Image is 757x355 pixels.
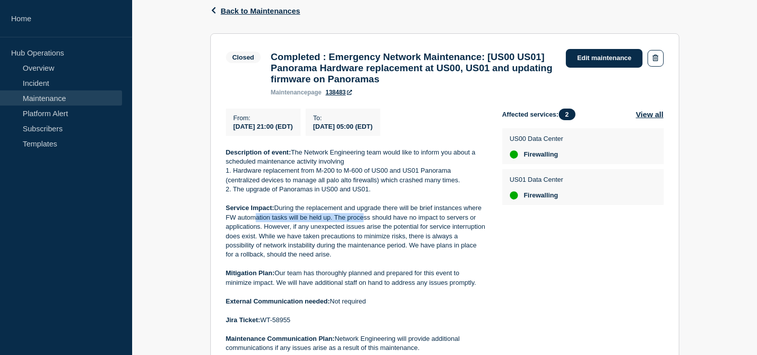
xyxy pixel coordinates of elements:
strong: Jira Ticket: [226,316,260,324]
span: Back to Maintenances [221,7,301,15]
p: US00 Data Center [510,135,563,142]
p: page [271,89,322,96]
p: Our team has thoroughly planned and prepared for this event to minimize impact. We will have addi... [226,269,486,287]
span: maintenance [271,89,308,96]
h3: Completed : Emergency Network Maintenance: [US00 US01] Panorama Hardware replacement at US00, US0... [271,52,556,85]
span: Firewalling [524,150,558,159]
button: View all [636,109,664,120]
a: Edit maintenance [566,49,643,68]
span: Affected services: [502,109,580,120]
strong: Mitigation Plan: [226,269,275,277]
p: 1. Hardware replacement from M-200 to M-600 of US00 and US01 Panorama (centralized devices to man... [226,166,486,185]
p: 2. The upgrade of Panoramas in US00 and US01. [226,185,486,194]
p: Not required [226,297,486,306]
p: Network Engineering will provide additional communications if any issues arise as a result of thi... [226,334,486,353]
strong: Description of event: [226,148,291,156]
strong: External Communication needed: [226,297,330,305]
span: [DATE] 05:00 (EDT) [313,123,373,130]
p: During the replacement and upgrade there will be brief instances where FW automation tasks will b... [226,204,486,260]
p: From : [234,114,293,122]
p: The Network Engineering team would like to inform you about a scheduled maintenance activity invo... [226,148,486,167]
p: WT-58955 [226,316,486,325]
button: Back to Maintenances [210,7,301,15]
span: Closed [226,52,261,63]
p: US01 Data Center [510,176,563,183]
p: To : [313,114,373,122]
div: up [510,191,518,199]
span: [DATE] 21:00 (EDT) [234,123,293,130]
a: 138483 [326,89,352,96]
strong: Maintenance Communication Plan: [226,335,335,342]
div: up [510,150,518,159]
strong: Service Impact: [226,204,274,212]
span: Firewalling [524,191,558,199]
span: 2 [559,109,575,120]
